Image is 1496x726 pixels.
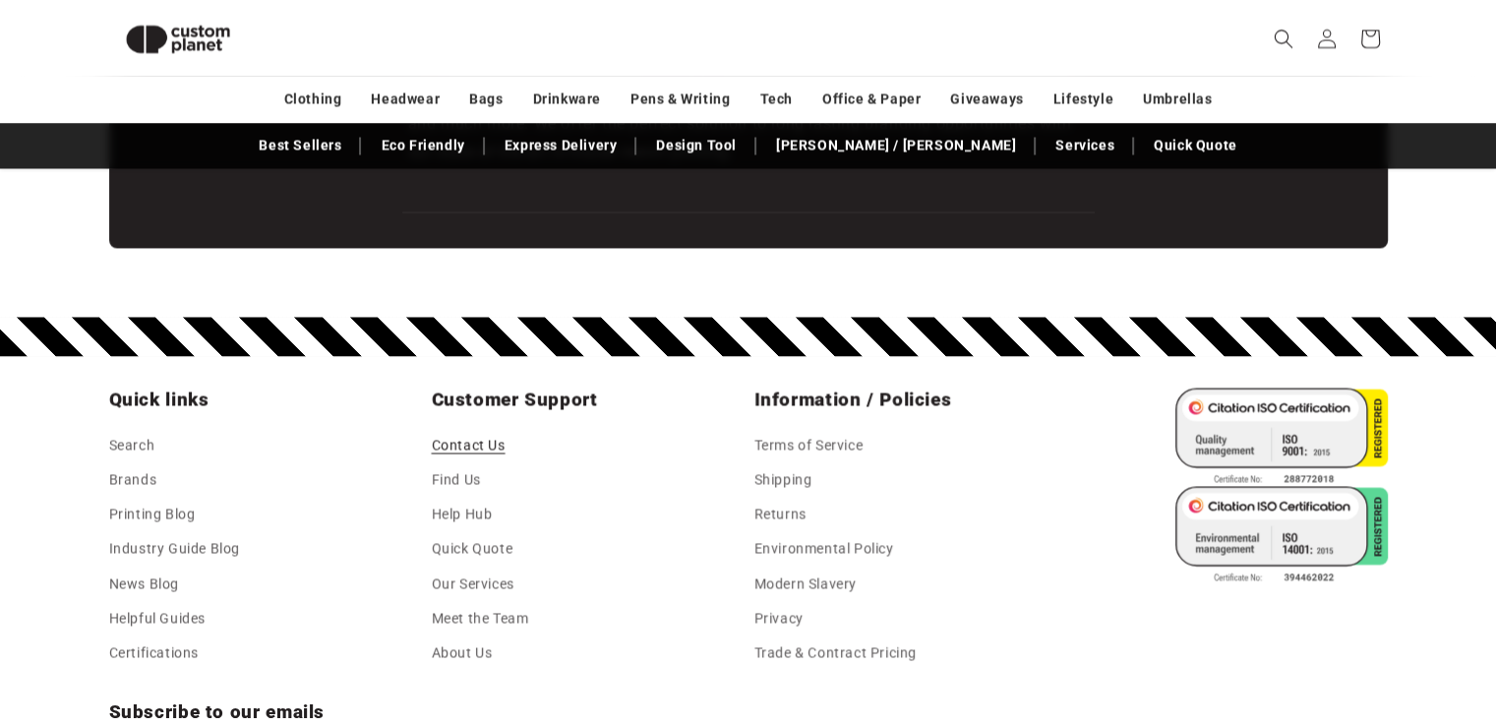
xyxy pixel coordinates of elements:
a: Tech [759,82,792,116]
img: ISO 14001 Certified [1175,486,1388,584]
a: Lifestyle [1053,82,1113,116]
a: Office & Paper [822,82,921,116]
a: [PERSON_NAME] / [PERSON_NAME] [766,128,1026,162]
a: Brands [109,462,157,497]
a: Environmental Policy [754,531,894,566]
h2: Customer Support [432,388,743,411]
a: Our Services [432,567,514,601]
a: Quick Quote [1144,128,1247,162]
img: ISO 9001 Certified [1175,388,1388,486]
a: Bags [469,82,503,116]
a: About Us [432,635,493,670]
a: Services [1046,128,1124,162]
a: Best Sellers [249,128,351,162]
a: Printing Blog [109,497,196,531]
a: Certifications [109,635,199,670]
a: Returns [754,497,807,531]
img: Custom Planet [109,8,247,70]
a: Find Us [432,462,481,497]
a: Meet the Team [432,601,529,635]
summary: Search [1262,17,1305,60]
a: Umbrellas [1143,82,1212,116]
iframe: Customer reviews powered by Trustpilot [402,182,1095,212]
a: Clothing [284,82,342,116]
a: Search [109,433,155,462]
h2: Subscribe to our emails [109,699,1130,723]
h2: Information / Policies [754,388,1065,411]
a: Terms of Service [754,433,864,462]
a: Headwear [371,82,440,116]
a: Design Tool [646,128,747,162]
a: Drinkware [533,82,601,116]
a: Pens & Writing [630,82,730,116]
a: Eco Friendly [371,128,474,162]
a: Help Hub [432,497,493,531]
a: Express Delivery [495,128,628,162]
a: Helpful Guides [109,601,206,635]
a: Modern Slavery [754,567,857,601]
iframe: Chat Widget [1167,514,1496,726]
a: News Blog [109,567,179,601]
a: Industry Guide Blog [109,531,240,566]
a: Privacy [754,601,804,635]
a: Giveaways [950,82,1023,116]
a: Shipping [754,462,812,497]
a: Contact Us [432,433,506,462]
h2: Quick links [109,388,420,411]
a: Trade & Contract Pricing [754,635,917,670]
a: Quick Quote [432,531,513,566]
